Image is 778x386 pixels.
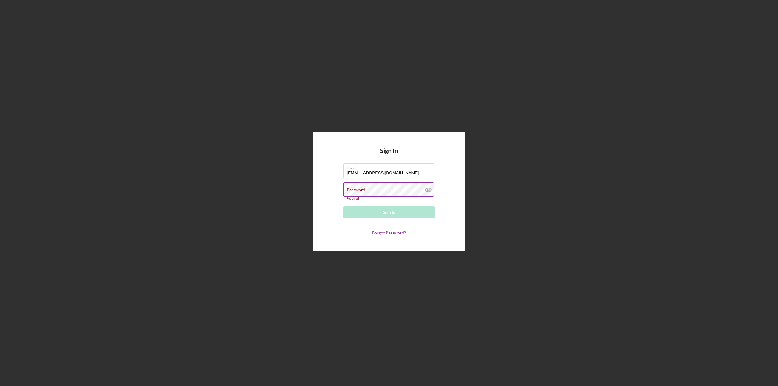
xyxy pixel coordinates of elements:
[347,164,434,170] label: Email
[347,187,365,192] label: Password
[380,147,398,163] h4: Sign In
[343,206,435,218] button: Sign In
[372,230,406,235] a: Forgot Password?
[343,197,435,200] div: Required
[383,206,395,218] div: Sign In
